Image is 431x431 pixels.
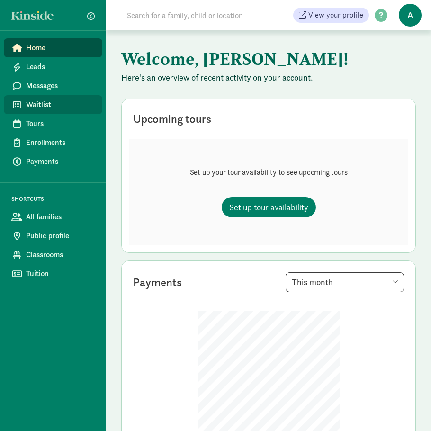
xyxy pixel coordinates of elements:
a: Enrollments [4,133,102,152]
span: Classrooms [26,249,95,260]
a: Classrooms [4,245,102,264]
a: Public profile [4,226,102,245]
h1: Welcome, [PERSON_NAME]! [121,45,416,72]
a: View your profile [293,8,369,23]
span: Waitlist [26,99,95,110]
a: Tuition [4,264,102,283]
div: Payments [133,274,182,291]
a: Tours [4,114,102,133]
a: All families [4,207,102,226]
span: A [399,4,422,27]
a: Set up tour availability [222,197,316,217]
input: Search for a family, child or location [121,6,293,25]
a: Payments [4,152,102,171]
iframe: Chat Widget [384,386,431,431]
span: Tours [26,118,95,129]
span: Messages [26,80,95,91]
p: Set up your tour availability to see upcoming tours [190,167,348,178]
a: Waitlist [4,95,102,114]
span: Tuition [26,268,95,279]
a: Leads [4,57,102,76]
span: Leads [26,61,95,72]
span: All families [26,211,95,223]
p: Here's an overview of recent activity on your account. [121,72,416,83]
a: Home [4,38,102,57]
span: Home [26,42,95,54]
span: Set up tour availability [229,201,308,214]
span: Enrollments [26,137,95,148]
div: Upcoming tours [133,110,211,127]
a: Messages [4,76,102,95]
span: Public profile [26,230,95,242]
span: View your profile [308,9,363,21]
span: Payments [26,156,95,167]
